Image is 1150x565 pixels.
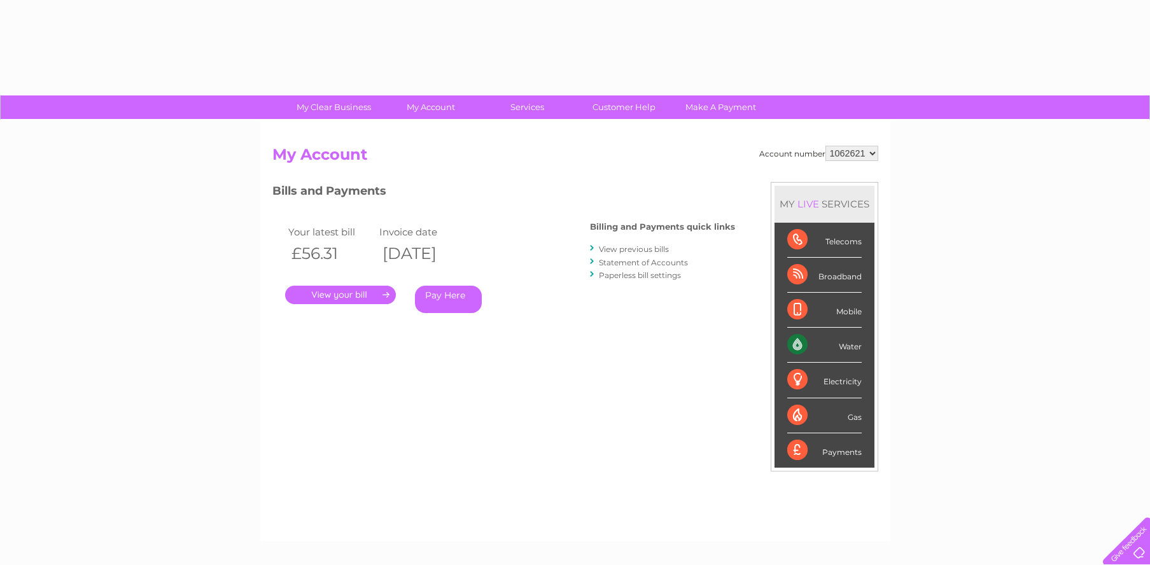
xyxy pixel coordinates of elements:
[571,95,677,119] a: Customer Help
[787,328,862,363] div: Water
[668,95,773,119] a: Make A Payment
[281,95,386,119] a: My Clear Business
[272,146,878,170] h2: My Account
[285,223,377,241] td: Your latest bill
[787,433,862,468] div: Payments
[599,270,681,280] a: Paperless bill settings
[590,222,735,232] h4: Billing and Payments quick links
[285,241,377,267] th: £56.31
[415,286,482,313] a: Pay Here
[787,258,862,293] div: Broadband
[775,186,874,222] div: MY SERVICES
[272,182,735,204] h3: Bills and Payments
[787,363,862,398] div: Electricity
[376,223,468,241] td: Invoice date
[787,223,862,258] div: Telecoms
[599,244,669,254] a: View previous bills
[795,198,822,210] div: LIVE
[285,286,396,304] a: .
[475,95,580,119] a: Services
[376,241,468,267] th: [DATE]
[759,146,878,161] div: Account number
[599,258,688,267] a: Statement of Accounts
[378,95,483,119] a: My Account
[787,293,862,328] div: Mobile
[787,398,862,433] div: Gas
